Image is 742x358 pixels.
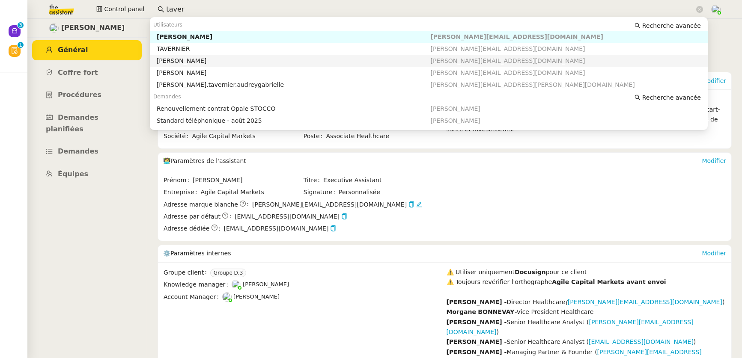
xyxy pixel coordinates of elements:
[447,337,727,347] div: Senior Healthcare Analyst ( )
[447,297,727,307] div: Director Healthcare )
[32,142,142,162] a: Demandes
[323,175,442,185] span: Executive Assistant
[157,117,431,124] div: Standard téléphonique - août 2025
[157,33,431,41] div: [PERSON_NAME]
[170,250,231,257] span: Paramètres internes
[642,21,701,30] span: Recherche avancée
[304,187,339,197] span: Signature
[702,250,726,257] a: Modifier
[58,147,98,155] span: Demandes
[711,5,721,14] img: users%2FNTfmycKsCFdqp6LX6USf2FmuPJo2%2Favatar%2Fprofile-pic%20(1).png
[157,57,431,65] div: [PERSON_NAME]
[153,22,182,28] span: Utilisateurs
[447,319,694,335] a: [PERSON_NAME][EMAIL_ADDRESS][DOMAIN_NAME]
[339,187,380,197] span: Personnalisée
[430,33,603,40] span: [PERSON_NAME][EMAIL_ADDRESS][DOMAIN_NAME]
[430,57,585,64] span: [PERSON_NAME][EMAIL_ADDRESS][DOMAIN_NAME]
[104,4,144,14] span: Control panel
[164,187,200,197] span: Entreprise
[19,42,22,50] p: 1
[157,69,431,77] div: [PERSON_NAME]
[447,267,727,277] div: ⚠️ Utiliser uniquement pour ce client
[166,4,694,15] input: Rechercher
[192,131,302,141] span: Agile Capital Markets
[153,94,181,100] span: Demandes
[235,212,347,222] span: [EMAIL_ADDRESS][DOMAIN_NAME]
[702,77,726,84] a: Modifier
[18,22,24,28] nz-badge-sup: 3
[61,22,125,34] span: [PERSON_NAME]
[58,170,88,178] span: Équipes
[58,91,101,99] span: Procédures
[46,113,98,133] span: Demandes planifiées
[157,105,431,112] div: Renouvellement contrat Opale STOCCO
[19,22,22,30] p: 3
[164,292,222,302] span: Account Manager
[430,69,585,76] span: [PERSON_NAME][EMAIL_ADDRESS][DOMAIN_NAME]
[164,200,238,210] span: Adresse marque blanche
[447,338,507,345] strong: [PERSON_NAME] -
[642,93,701,102] span: Recherche avancée
[91,3,149,15] button: Control panel
[447,308,476,315] strong: Morgane
[170,157,246,164] span: Paramètres de l'assistant
[430,117,480,124] span: [PERSON_NAME]
[222,292,232,302] img: users%2FNTfmycKsCFdqp6LX6USf2FmuPJo2%2Favatar%2Fprofile-pic%20(1).png
[430,45,585,52] span: [PERSON_NAME][EMAIL_ADDRESS][DOMAIN_NAME]
[243,281,289,287] span: [PERSON_NAME]
[326,131,442,141] span: Associate Healthcare
[210,269,246,277] nz-tag: Groupe D.3
[447,307,727,317] div: Vice President Healthcare
[163,153,702,170] div: 🧑‍💻
[514,308,516,315] em: -
[589,338,694,345] a: [EMAIL_ADDRESS][DOMAIN_NAME]
[164,212,221,222] span: Adresse par défaut
[18,42,24,48] nz-badge-sup: 1
[164,280,232,290] span: Knowledge manager
[49,24,59,33] img: users%2FW3FnNE9PmhRE3aVLUF8BTkSyz822%2Favatar%2F581b3bbb-8b31-42b8-8062-b502e7cb24e2
[304,131,326,141] span: Poste
[200,187,302,197] span: Agile Capital Markets
[430,105,480,112] span: [PERSON_NAME]
[565,299,567,305] em: (
[447,317,727,337] div: Senior Healthcare Analyst ( )
[304,175,323,185] span: Titre
[515,269,546,275] strong: Docusign
[58,68,98,77] span: Coffre fort
[552,278,666,285] strong: Agile Capital Markets avant envoi
[447,299,507,305] strong: [PERSON_NAME] -
[233,293,280,300] span: [PERSON_NAME]
[32,85,142,105] a: Procédures
[157,81,431,89] div: [PERSON_NAME].tavernier.audreygabrielle
[568,299,722,305] a: [PERSON_NAME][EMAIL_ADDRESS][DOMAIN_NAME]
[32,108,142,139] a: Demandes planifiées
[193,175,303,185] span: [PERSON_NAME]
[164,268,210,278] span: Groupe client
[164,131,192,141] span: Société
[702,157,726,164] a: Modifier
[163,245,702,262] div: ⚙️
[447,319,507,325] strong: [PERSON_NAME] -
[157,45,431,53] div: TAVERNIER
[430,81,635,88] span: [PERSON_NAME][EMAIL_ADDRESS][PERSON_NAME][DOMAIN_NAME]
[164,224,209,234] span: Adresse dédiée
[224,224,337,234] span: [EMAIL_ADDRESS][DOMAIN_NAME]
[447,277,727,287] div: ⚠️ Toujours revérifier l'orthographe
[58,46,88,54] span: Général
[164,175,193,185] span: Prénom
[32,40,142,60] a: Général
[447,349,507,355] strong: [PERSON_NAME] -
[32,63,142,83] a: Coffre fort
[478,308,514,315] strong: BONNEVAY
[32,164,142,184] a: Équipes
[252,200,407,210] span: [PERSON_NAME][EMAIL_ADDRESS][DOMAIN_NAME]
[232,280,241,289] img: users%2FoFdbodQ3TgNoWt9kP3GXAs5oaCq1%2Favatar%2Fprofile-pic.png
